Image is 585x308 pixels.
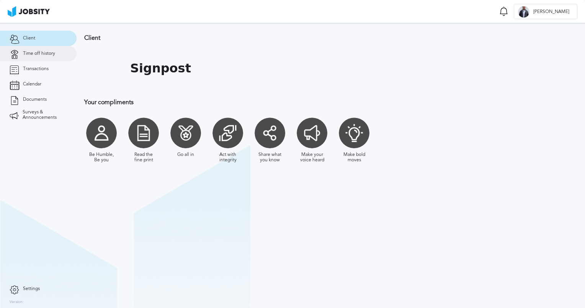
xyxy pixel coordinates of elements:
h1: Signpost [130,61,191,75]
div: Be Humble, Be you [88,152,115,163]
div: Make bold moves [341,152,368,163]
label: Version: [10,300,24,305]
div: Read the fine print [130,152,157,163]
div: Make your voice heard [299,152,325,163]
img: ab4bad089aa723f57921c736e9817d99.png [8,6,50,17]
span: Client [23,36,35,41]
div: A [518,6,529,18]
h3: Your compliments [84,99,500,106]
div: Act with integrity [214,152,241,163]
span: Calendar [23,82,41,87]
span: Surveys & Announcements [23,110,67,120]
span: Settings [23,286,40,292]
div: Share what you know [257,152,283,163]
h3: Client [84,34,500,41]
div: Go all in [177,152,194,157]
span: Documents [23,97,47,102]
span: Transactions [23,66,49,72]
span: Time off history [23,51,55,56]
span: [PERSON_NAME] [529,9,573,15]
button: A[PERSON_NAME] [514,4,577,19]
